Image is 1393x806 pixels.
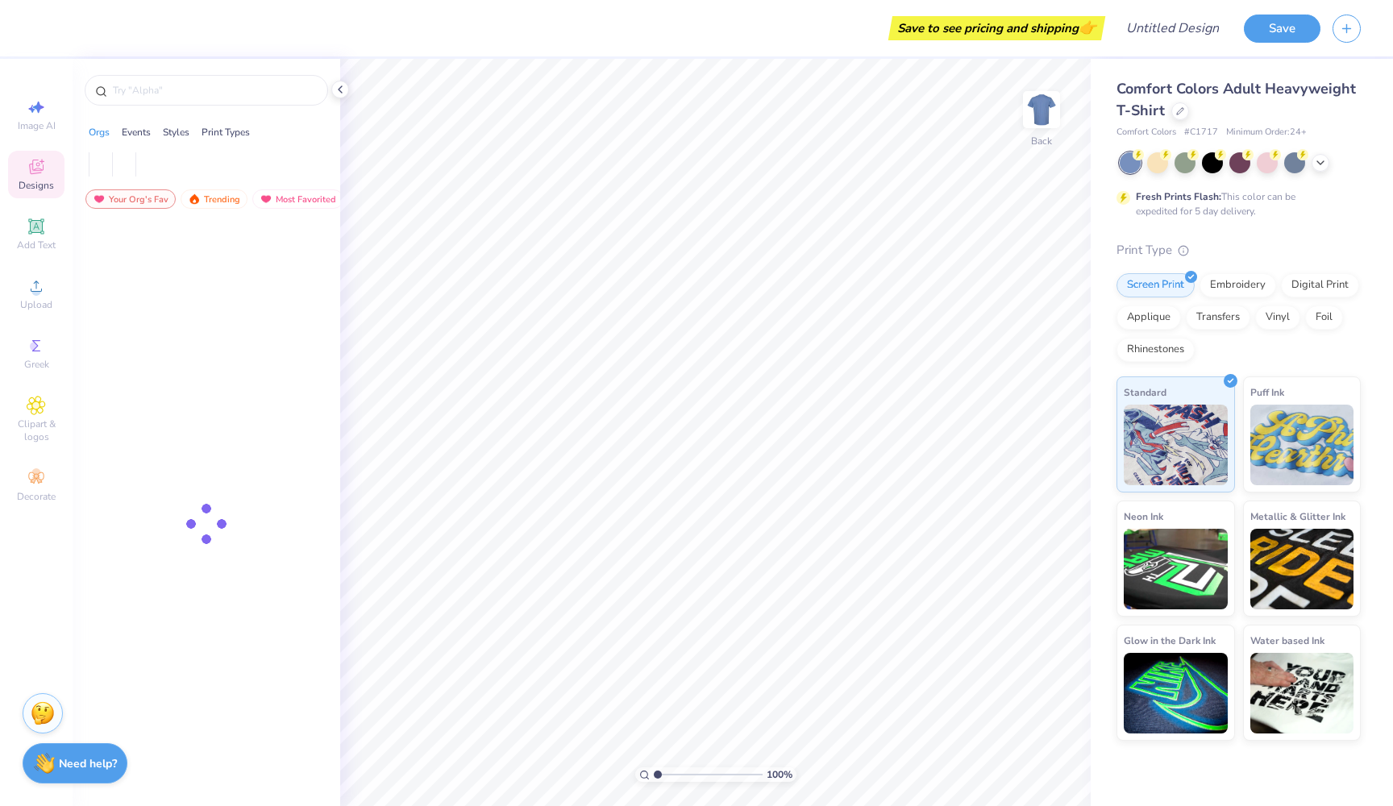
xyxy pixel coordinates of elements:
span: Glow in the Dark Ink [1124,632,1216,649]
div: Foil [1305,305,1343,330]
div: Print Types [202,125,250,139]
button: Save [1244,15,1320,43]
div: Save to see pricing and shipping [892,16,1101,40]
img: Standard [1124,405,1228,485]
span: Puff Ink [1250,384,1284,401]
span: Decorate [17,490,56,503]
span: Metallic & Glitter Ink [1250,508,1345,525]
div: Styles [163,125,189,139]
div: Your Org's Fav [85,189,176,209]
span: Standard [1124,384,1166,401]
div: Orgs [89,125,110,139]
img: Back [1025,93,1058,126]
span: Designs [19,179,54,192]
span: Add Text [17,239,56,251]
span: Upload [20,298,52,311]
div: Trending [181,189,247,209]
span: Comfort Colors [1116,126,1176,139]
img: Water based Ink [1250,653,1354,733]
span: Image AI [18,119,56,132]
span: Greek [24,358,49,371]
span: Clipart & logos [8,418,64,443]
div: Embroidery [1200,273,1276,297]
div: Vinyl [1255,305,1300,330]
img: most_fav.gif [260,193,272,205]
input: Untitled Design [1113,12,1232,44]
img: Metallic & Glitter Ink [1250,529,1354,609]
span: # C1717 [1184,126,1218,139]
span: 100 % [767,767,792,782]
div: Applique [1116,305,1181,330]
img: most_fav.gif [93,193,106,205]
strong: Fresh Prints Flash: [1136,190,1221,203]
div: Screen Print [1116,273,1195,297]
input: Try "Alpha" [111,82,318,98]
div: Rhinestones [1116,338,1195,362]
div: Most Favorited [252,189,343,209]
strong: Need help? [59,756,117,771]
div: Print Type [1116,241,1361,260]
div: Events [122,125,151,139]
span: Minimum Order: 24 + [1226,126,1307,139]
div: Transfers [1186,305,1250,330]
div: Digital Print [1281,273,1359,297]
span: Water based Ink [1250,632,1324,649]
span: Neon Ink [1124,508,1163,525]
img: Puff Ink [1250,405,1354,485]
span: Comfort Colors Adult Heavyweight T-Shirt [1116,79,1356,120]
span: 👉 [1079,18,1096,37]
img: Neon Ink [1124,529,1228,609]
div: Back [1031,134,1052,148]
div: This color can be expedited for 5 day delivery. [1136,189,1334,218]
img: trending.gif [188,193,201,205]
img: Glow in the Dark Ink [1124,653,1228,733]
